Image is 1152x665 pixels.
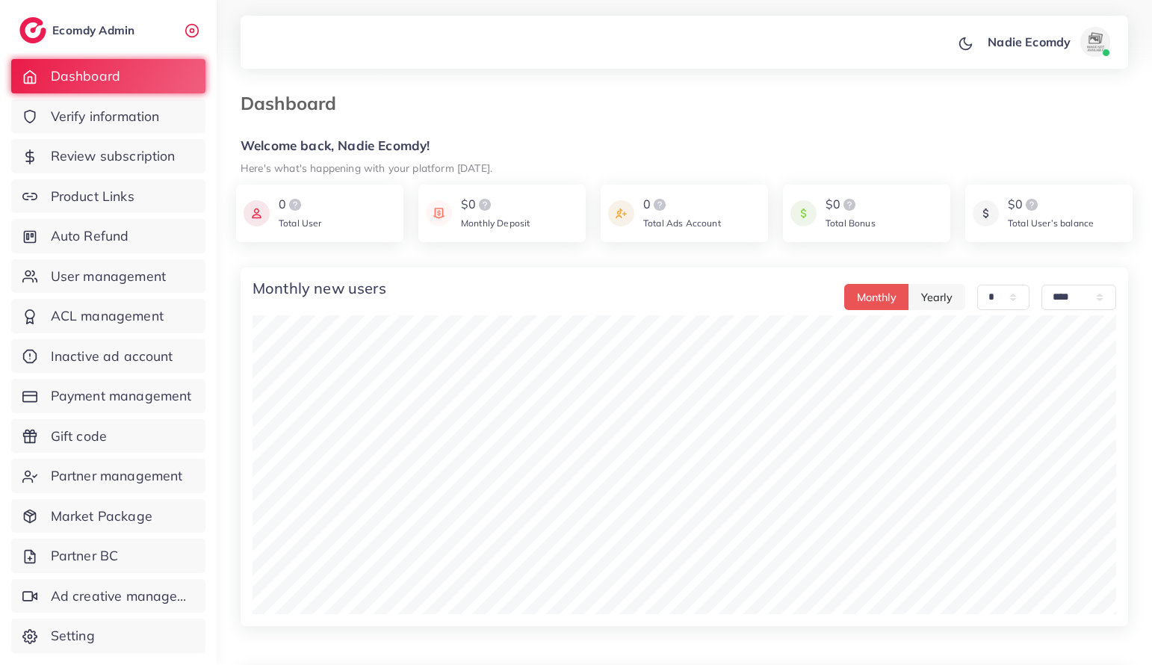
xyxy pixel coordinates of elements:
[1008,217,1094,229] span: Total User’s balance
[51,507,152,526] span: Market Package
[11,339,205,374] a: Inactive ad account
[790,196,817,231] img: icon payment
[279,196,322,214] div: 0
[979,27,1116,57] a: Nadie Ecomdyavatar
[279,217,322,229] span: Total User
[608,196,634,231] img: icon payment
[1008,196,1094,214] div: $0
[840,196,858,214] img: logo
[241,161,492,174] small: Here's what's happening with your platform [DATE].
[51,107,160,126] span: Verify information
[19,17,46,43] img: logo
[51,187,134,206] span: Product Links
[51,347,173,366] span: Inactive ad account
[51,226,129,246] span: Auto Refund
[643,196,721,214] div: 0
[253,279,386,297] h4: Monthly new users
[908,284,965,310] button: Yearly
[11,619,205,653] a: Setting
[241,93,348,114] h3: Dashboard
[476,196,494,214] img: logo
[244,196,270,231] img: icon payment
[51,146,176,166] span: Review subscription
[51,546,119,566] span: Partner BC
[286,196,304,214] img: logo
[51,386,192,406] span: Payment management
[461,196,530,214] div: $0
[11,459,205,493] a: Partner management
[11,379,205,413] a: Payment management
[1023,196,1041,214] img: logo
[11,579,205,613] a: Ad creative management
[11,179,205,214] a: Product Links
[51,466,183,486] span: Partner management
[241,138,1128,154] h5: Welcome back, Nadie Ecomdy!
[51,587,194,606] span: Ad creative management
[51,66,120,86] span: Dashboard
[51,427,107,446] span: Gift code
[461,217,530,229] span: Monthly Deposit
[1080,27,1110,57] img: avatar
[11,99,205,134] a: Verify information
[643,217,721,229] span: Total Ads Account
[973,196,999,231] img: icon payment
[11,139,205,173] a: Review subscription
[11,299,205,333] a: ACL management
[426,196,452,231] img: icon payment
[988,33,1071,51] p: Nadie Ecomdy
[52,23,138,37] h2: Ecomdy Admin
[826,196,876,214] div: $0
[51,306,164,326] span: ACL management
[11,219,205,253] a: Auto Refund
[11,419,205,454] a: Gift code
[11,59,205,93] a: Dashboard
[844,284,909,310] button: Monthly
[51,267,166,286] span: User management
[19,17,138,43] a: logoEcomdy Admin
[51,626,95,646] span: Setting
[651,196,669,214] img: logo
[826,217,876,229] span: Total Bonus
[11,259,205,294] a: User management
[11,539,205,573] a: Partner BC
[11,499,205,533] a: Market Package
